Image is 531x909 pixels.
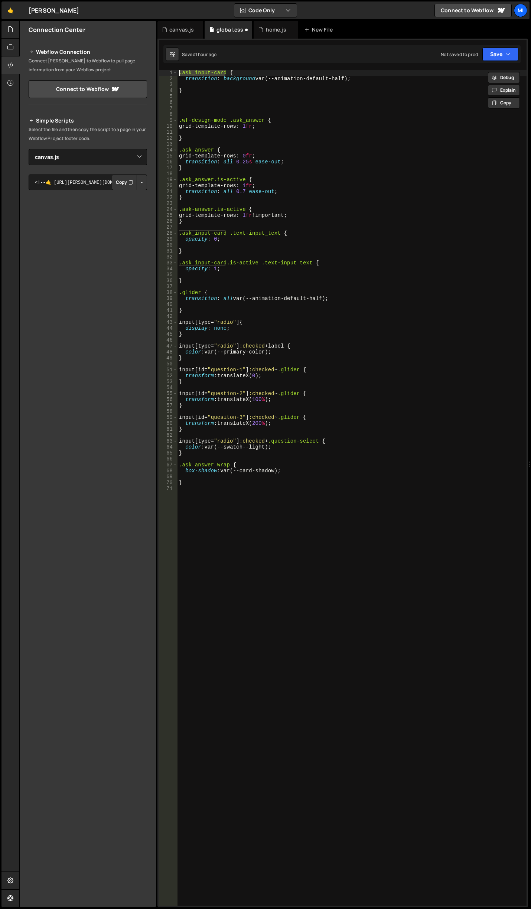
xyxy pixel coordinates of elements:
[159,218,177,224] div: 26
[159,206,177,212] div: 24
[159,201,177,206] div: 23
[159,177,177,183] div: 19
[159,391,177,397] div: 55
[159,349,177,355] div: 48
[159,325,177,331] div: 44
[159,171,177,177] div: 18
[159,367,177,373] div: 51
[159,94,177,100] div: 5
[159,438,177,444] div: 63
[434,4,512,17] a: Connect to Webflow
[29,6,79,15] div: [PERSON_NAME]
[159,242,177,248] div: 30
[159,129,177,135] div: 11
[159,236,177,242] div: 29
[159,290,177,296] div: 38
[159,397,177,403] div: 56
[159,135,177,141] div: 12
[159,313,177,319] div: 42
[29,125,147,143] p: Select the file and then copy the script to a page in your Webflow Project footer code.
[159,100,177,105] div: 6
[159,450,177,456] div: 65
[195,51,217,58] div: 1 hour ago
[29,56,147,74] p: Connect [PERSON_NAME] to Webflow to pull page information from your Webflow project
[159,426,177,432] div: 61
[159,70,177,76] div: 1
[29,48,147,56] h2: Webflow Connection
[159,82,177,88] div: 3
[159,302,177,307] div: 40
[159,331,177,337] div: 45
[29,175,147,190] textarea: <!--🤙 [URL][PERSON_NAME][DOMAIN_NAME]> <script>document.addEventListener("DOMContentLoaded", func...
[159,408,177,414] div: 58
[159,105,177,111] div: 7
[159,444,177,450] div: 64
[216,26,244,33] div: global.css
[488,72,520,83] button: Debug
[159,337,177,343] div: 46
[159,212,177,218] div: 25
[159,189,177,195] div: 21
[159,307,177,313] div: 41
[488,85,520,96] button: Explain
[159,159,177,165] div: 16
[514,4,527,17] a: Mi
[169,26,194,33] div: canvas.js
[159,76,177,82] div: 2
[159,260,177,266] div: 33
[304,26,335,33] div: New File
[159,230,177,236] div: 28
[234,4,297,17] button: Code Only
[1,1,20,19] a: 🤙
[159,284,177,290] div: 37
[112,175,137,190] button: Copy
[159,456,177,462] div: 66
[159,117,177,123] div: 9
[159,165,177,171] div: 17
[441,51,478,58] div: Not saved to prod
[482,48,518,61] button: Save
[159,224,177,230] div: 27
[29,26,85,34] h2: Connection Center
[159,254,177,260] div: 32
[29,274,148,341] iframe: YouTube video player
[488,97,520,108] button: Copy
[159,414,177,420] div: 59
[159,403,177,408] div: 57
[159,195,177,201] div: 22
[182,51,216,58] div: Saved
[159,468,177,474] div: 68
[159,486,177,492] div: 71
[29,116,147,125] h2: Simple Scripts
[159,88,177,94] div: 4
[159,278,177,284] div: 36
[159,420,177,426] div: 60
[159,141,177,147] div: 13
[159,373,177,379] div: 52
[159,480,177,486] div: 70
[159,111,177,117] div: 8
[159,153,177,159] div: 15
[159,361,177,367] div: 50
[159,296,177,302] div: 39
[159,183,177,189] div: 20
[159,343,177,349] div: 47
[159,385,177,391] div: 54
[159,474,177,480] div: 69
[159,319,177,325] div: 43
[159,266,177,272] div: 34
[159,248,177,254] div: 31
[29,80,147,98] a: Connect to Webflow
[159,432,177,438] div: 62
[159,355,177,361] div: 49
[159,123,177,129] div: 10
[266,26,286,33] div: home.js
[159,379,177,385] div: 53
[112,175,147,190] div: Button group with nested dropdown
[159,272,177,278] div: 35
[159,147,177,153] div: 14
[159,462,177,468] div: 67
[29,202,148,269] iframe: YouTube video player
